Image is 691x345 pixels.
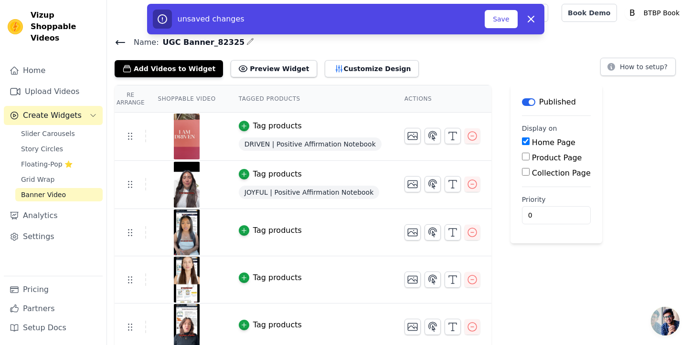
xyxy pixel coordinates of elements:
[21,175,54,184] span: Grid Wrap
[253,120,302,132] div: Tag products
[651,307,680,335] a: Open chat
[239,186,379,199] span: JOYFUL | Positive Affirmation Notebook
[21,129,75,138] span: Slider Carousels
[522,124,557,133] legend: Display on
[253,168,302,180] div: Tag products
[4,227,103,246] a: Settings
[253,225,302,236] div: Tag products
[532,153,582,162] label: Product Page
[239,225,302,236] button: Tag products
[21,159,73,169] span: Floating-Pop ⭐
[159,37,245,48] span: UGC Banner_82325
[173,162,200,208] img: tn-3deac9f3a796480b8dc39e1b211845a6.png
[393,85,491,113] th: Actions
[239,319,302,331] button: Tag products
[239,137,382,151] span: DRIVEN | Positive Affirmation Notebook
[15,157,103,171] a: Floating-Pop ⭐
[239,168,302,180] button: Tag products
[115,60,223,77] button: Add Videos to Widget
[4,318,103,337] a: Setup Docs
[600,58,676,76] button: How to setup?
[15,127,103,140] a: Slider Carousels
[15,188,103,201] a: Banner Video
[4,82,103,101] a: Upload Videos
[173,257,200,303] img: tn-7146b054b86e4f33aafb89d401a35f11.png
[15,173,103,186] a: Grid Wrap
[173,209,200,255] img: tn-f56a800cffeb45de99af940ba1220082.png
[178,14,245,23] span: unsaved changes
[15,142,103,156] a: Story Circles
[522,195,591,204] label: Priority
[4,61,103,80] a: Home
[231,60,317,77] button: Preview Widget
[404,272,421,288] button: Change Thumbnail
[115,85,146,113] th: Re Arrange
[173,114,200,159] img: tn-ed2db66f3b67475c9643c05a4f2b8cef.png
[21,144,63,154] span: Story Circles
[126,37,159,48] span: Name:
[253,319,302,331] div: Tag products
[4,206,103,225] a: Analytics
[325,60,419,77] button: Customize Design
[404,224,421,240] button: Change Thumbnail
[485,10,517,28] button: Save
[539,96,576,108] p: Published
[4,106,103,125] button: Create Widgets
[4,280,103,299] a: Pricing
[600,64,676,73] a: How to setup?
[404,176,421,192] button: Change Thumbnail
[146,85,227,113] th: Shoppable Video
[4,299,103,318] a: Partners
[227,85,393,113] th: Tagged Products
[532,138,575,147] label: Home Page
[253,272,302,283] div: Tag products
[239,272,302,283] button: Tag products
[239,120,302,132] button: Tag products
[23,110,82,121] span: Create Widgets
[246,36,254,49] div: Edit Name
[21,190,66,199] span: Banner Video
[404,319,421,335] button: Change Thumbnail
[404,128,421,144] button: Change Thumbnail
[532,168,591,178] label: Collection Page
